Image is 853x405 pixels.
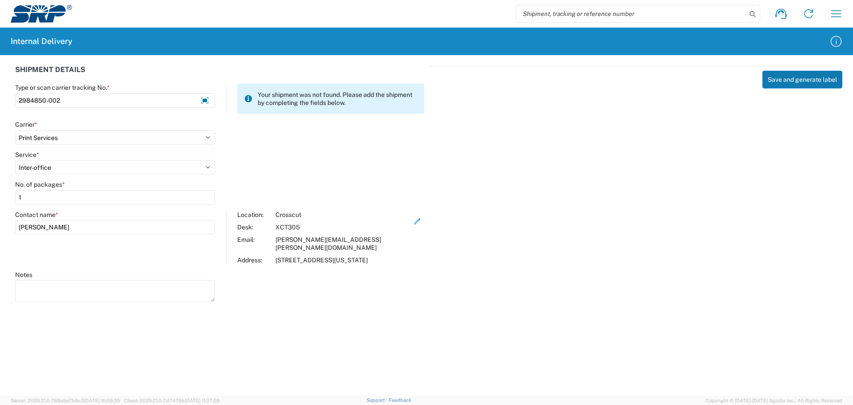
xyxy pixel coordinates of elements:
[15,84,110,92] label: Type or scan carrier tracking No.
[237,211,271,219] div: Location:
[389,397,411,403] a: Feedback
[275,236,411,252] div: [PERSON_NAME][EMAIL_ADDRESS][PERSON_NAME][DOMAIN_NAME]
[15,211,58,219] label: Contact name
[11,36,72,47] h2: Internal Delivery
[706,397,842,405] span: Copyright © [DATE]-[DATE] Agistix Inc., All Rights Reserved
[762,71,842,88] button: Save and generate label
[275,223,411,231] div: XCT305
[185,398,219,403] span: [DATE] 11:37:29
[124,398,219,403] span: Client: 2025.21.0-7d7479b
[237,236,271,252] div: Email:
[275,211,411,219] div: Crosscut
[15,66,424,84] div: SHIPMENT DETAILS
[15,180,65,188] label: No. of packages
[237,256,271,264] div: Address:
[15,151,39,159] label: Service
[11,5,72,23] img: srp
[275,256,411,264] div: [STREET_ADDRESS][US_STATE]
[237,223,271,231] div: Desk:
[11,398,120,403] span: Server: 2025.21.0-769a9a7b8c3
[516,5,746,22] input: Shipment, tracking or reference number
[15,120,37,128] label: Carrier
[258,91,417,107] span: Your shipment was not found. Please add the shipment by completing the fields below.
[84,398,120,403] span: [DATE] 10:09:35
[367,397,389,403] a: Support
[15,271,32,279] label: Notes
